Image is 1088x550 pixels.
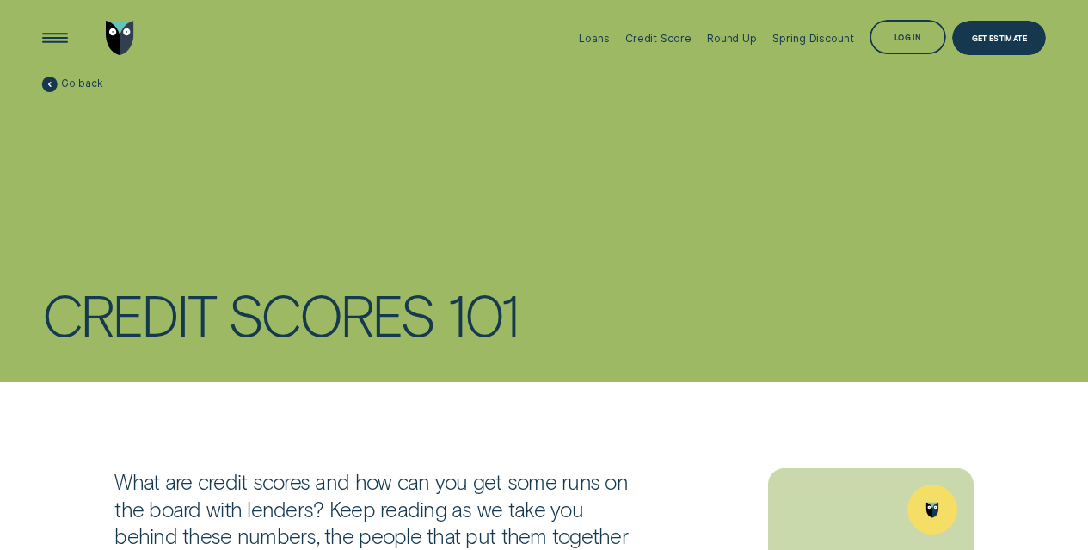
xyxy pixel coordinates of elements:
[61,77,102,90] span: Go back
[228,288,434,342] div: scores
[772,32,853,45] div: Spring Discount
[447,288,518,342] div: 101
[707,32,757,45] div: Round Up
[625,32,692,45] div: Credit Score
[42,287,1046,341] h1: Credit scores 101
[42,288,215,342] div: Credit
[42,77,103,92] a: Go back
[38,21,72,55] button: Open Menu
[579,32,609,45] div: Loans
[106,21,134,55] img: Wisr
[952,21,1046,55] a: Get Estimate
[870,20,946,54] button: Log in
